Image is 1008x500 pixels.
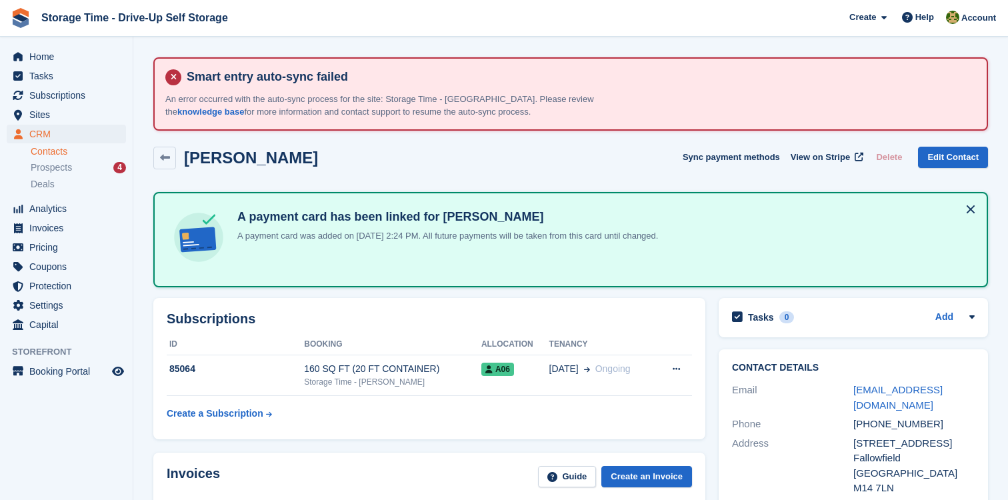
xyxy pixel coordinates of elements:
a: [EMAIL_ADDRESS][DOMAIN_NAME] [853,384,943,411]
span: Analytics [29,199,109,218]
a: menu [7,67,126,85]
th: Allocation [481,334,549,355]
span: Capital [29,315,109,334]
span: Booking Portal [29,362,109,381]
span: Ongoing [595,363,631,374]
div: Phone [732,417,853,432]
div: M14 7LN [853,481,975,496]
button: Delete [871,147,907,169]
h2: Subscriptions [167,311,692,327]
span: Home [29,47,109,66]
a: Guide [538,466,597,488]
div: Email [732,383,853,413]
span: A06 [481,363,514,376]
img: Zain Sarwar [946,11,959,24]
a: Deals [31,177,126,191]
div: [GEOGRAPHIC_DATA] [853,466,975,481]
span: Pricing [29,238,109,257]
span: [DATE] [549,362,579,376]
h4: A payment card has been linked for [PERSON_NAME] [232,209,658,225]
span: View on Stripe [791,151,850,164]
p: A payment card was added on [DATE] 2:24 PM. All future payments will be taken from this card unti... [232,229,658,243]
div: [STREET_ADDRESS] [853,436,975,451]
a: menu [7,125,126,143]
span: Tasks [29,67,109,85]
span: Invoices [29,219,109,237]
h4: Smart entry auto-sync failed [181,69,976,85]
a: menu [7,362,126,381]
th: ID [167,334,304,355]
span: Prospects [31,161,72,174]
a: Create a Subscription [167,401,272,426]
div: 0 [779,311,795,323]
a: menu [7,47,126,66]
a: Add [935,310,953,325]
div: Address [732,436,853,496]
a: menu [7,105,126,124]
a: menu [7,86,126,105]
span: Coupons [29,257,109,276]
a: Edit Contact [918,147,988,169]
a: Prospects 4 [31,161,126,175]
div: 4 [113,162,126,173]
div: Create a Subscription [167,407,263,421]
h2: Tasks [748,311,774,323]
th: Tenancy [549,334,656,355]
a: Contacts [31,145,126,158]
span: Protection [29,277,109,295]
span: CRM [29,125,109,143]
a: menu [7,277,126,295]
div: Fallowfield [853,451,975,466]
a: menu [7,296,126,315]
div: 160 SQ FT (20 FT CONTAINER) [304,362,481,376]
span: Help [915,11,934,24]
a: View on Stripe [785,147,866,169]
span: Subscriptions [29,86,109,105]
h2: Contact Details [732,363,975,373]
a: menu [7,257,126,276]
p: An error occurred with the auto-sync process for the site: Storage Time - [GEOGRAPHIC_DATA]. Plea... [165,93,632,119]
a: Create an Invoice [601,466,692,488]
a: menu [7,238,126,257]
span: Settings [29,296,109,315]
span: Account [961,11,996,25]
span: Storefront [12,345,133,359]
h2: Invoices [167,466,220,488]
th: Booking [304,334,481,355]
a: menu [7,315,126,334]
button: Sync payment methods [683,147,780,169]
img: stora-icon-8386f47178a22dfd0bd8f6a31ec36ba5ce8667c1dd55bd0f319d3a0aa187defe.svg [11,8,31,28]
a: Preview store [110,363,126,379]
a: menu [7,219,126,237]
div: Storage Time - [PERSON_NAME] [304,376,481,388]
h2: [PERSON_NAME] [184,149,318,167]
span: Create [849,11,876,24]
a: knowledge base [177,107,244,117]
span: Sites [29,105,109,124]
a: menu [7,199,126,218]
div: 85064 [167,362,304,376]
div: [PHONE_NUMBER] [853,417,975,432]
span: Deals [31,178,55,191]
img: card-linked-ebf98d0992dc2aeb22e95c0e3c79077019eb2392cfd83c6a337811c24bc77127.svg [171,209,227,265]
a: Storage Time - Drive-Up Self Storage [36,7,233,29]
